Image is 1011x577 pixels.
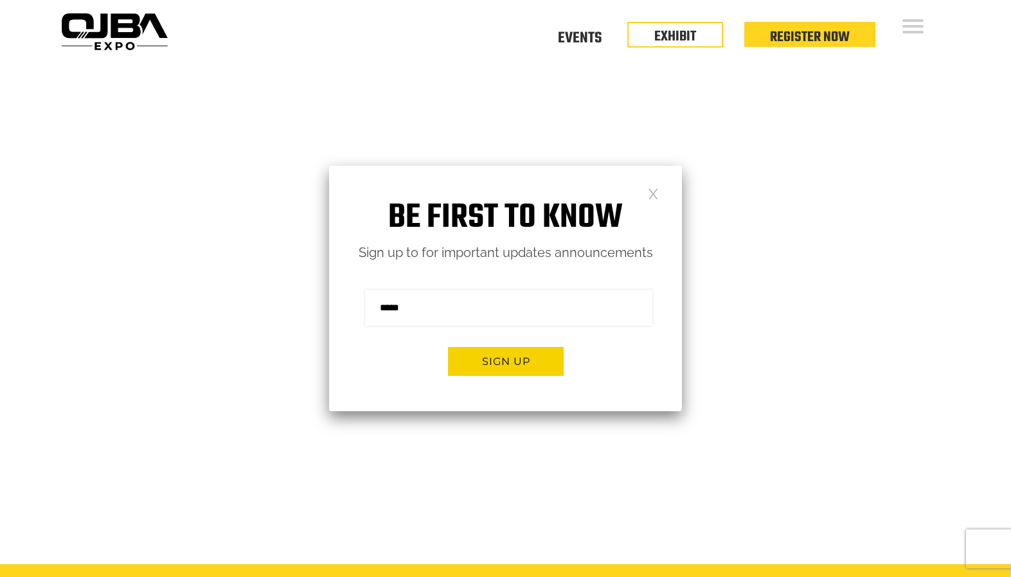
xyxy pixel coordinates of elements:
[648,188,659,199] a: Close
[329,242,682,264] p: Sign up to for important updates announcements
[448,347,564,376] button: Sign up
[329,198,682,238] h1: Be first to know
[654,26,696,48] a: EXHIBIT
[770,26,850,48] a: Register Now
